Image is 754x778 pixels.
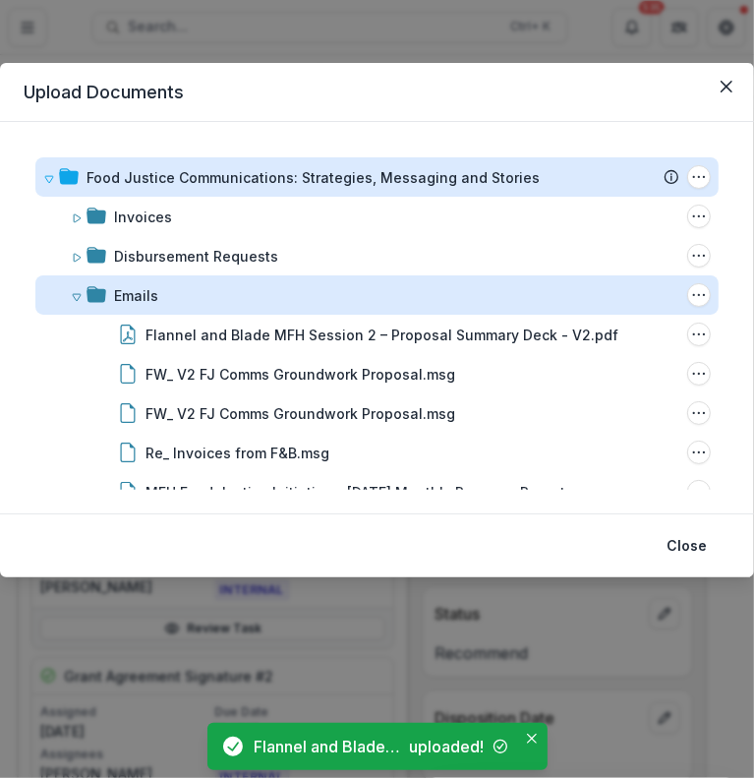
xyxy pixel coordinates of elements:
button: Close [655,530,719,562]
button: Disbursement Requests Options [687,244,711,268]
div: FW_ V2 FJ Comms Groundwork Proposal.msgFW_ V2 FJ Comms Groundwork Proposal.msg Options [35,354,719,393]
div: EmailsEmails OptionsFlannel and Blade MFH Session 2 – Proposal Summary Deck - V2.pdfFlannel and B... [35,275,719,511]
div: Food Justice Communications: Strategies, Messaging and StoriesFood Justice Communications: Strate... [35,157,719,197]
div: Re_ Invoices from F&B.msgRe_ Invoices from F&B.msg Options [35,433,719,472]
div: MFH Food Justice Initiative – [DATE] Monthly Progress Report.msg [145,482,598,503]
div: MFH Food Justice Initiative – [DATE] Monthly Progress Report.msgMFH Food Justice Initiative – Jun... [35,472,719,511]
div: Disbursement RequestsDisbursement Requests Options [35,236,719,275]
button: Invoices Options [687,205,711,228]
div: Flannel and Blade MFH Session 2 – Proposal Summary Deck - V2.pdfFlannel and Blade MFH Session 2 –... [35,315,719,354]
button: Re_ Invoices from F&B.msg Options [687,441,711,464]
button: Food Justice Communications: Strategies, Messaging and Stories Options [687,165,711,189]
div: FW_ V2 FJ Comms Groundwork Proposal.msgFW_ V2 FJ Comms Groundwork Proposal.msg Options [35,393,719,433]
div: Invoices [114,207,172,227]
div: Re_ Invoices from F&B.msg [145,443,329,463]
div: Flannel and Blade MFH Session 2 – Proposal Summary Deck - V2.pdf [145,325,618,345]
button: Emails Options [687,283,711,307]
div: Disbursement Requests [114,246,278,267]
button: MFH Food Justice Initiative – June 2025 Monthly Progress Report.msg Options [687,480,711,504]
button: FW_ V2 FJ Comms Groundwork Proposal.msg Options [687,401,711,425]
div: InvoicesInvoices Options [35,197,719,236]
button: Close [520,727,544,750]
div: Food Justice Communications: Strategies, Messaging and Stories [87,167,540,188]
button: FW_ V2 FJ Comms Groundwork Proposal.msg Options [687,362,711,386]
div: uploaded! [410,735,485,758]
div: Flannel and Blade MFH Session 2 – Proposal Summary Deck - V2.pdf [255,735,402,758]
div: Emails [114,285,158,306]
div: FW_ V2 FJ Comms Groundwork Proposal.msg [145,364,455,385]
div: EmailsEmails Options [35,275,719,315]
div: FW_ V2 FJ Comms Groundwork Proposal.msg [145,403,455,424]
button: Close [711,71,742,102]
button: Flannel and Blade MFH Session 2 – Proposal Summary Deck - V2.pdf Options [687,323,711,346]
